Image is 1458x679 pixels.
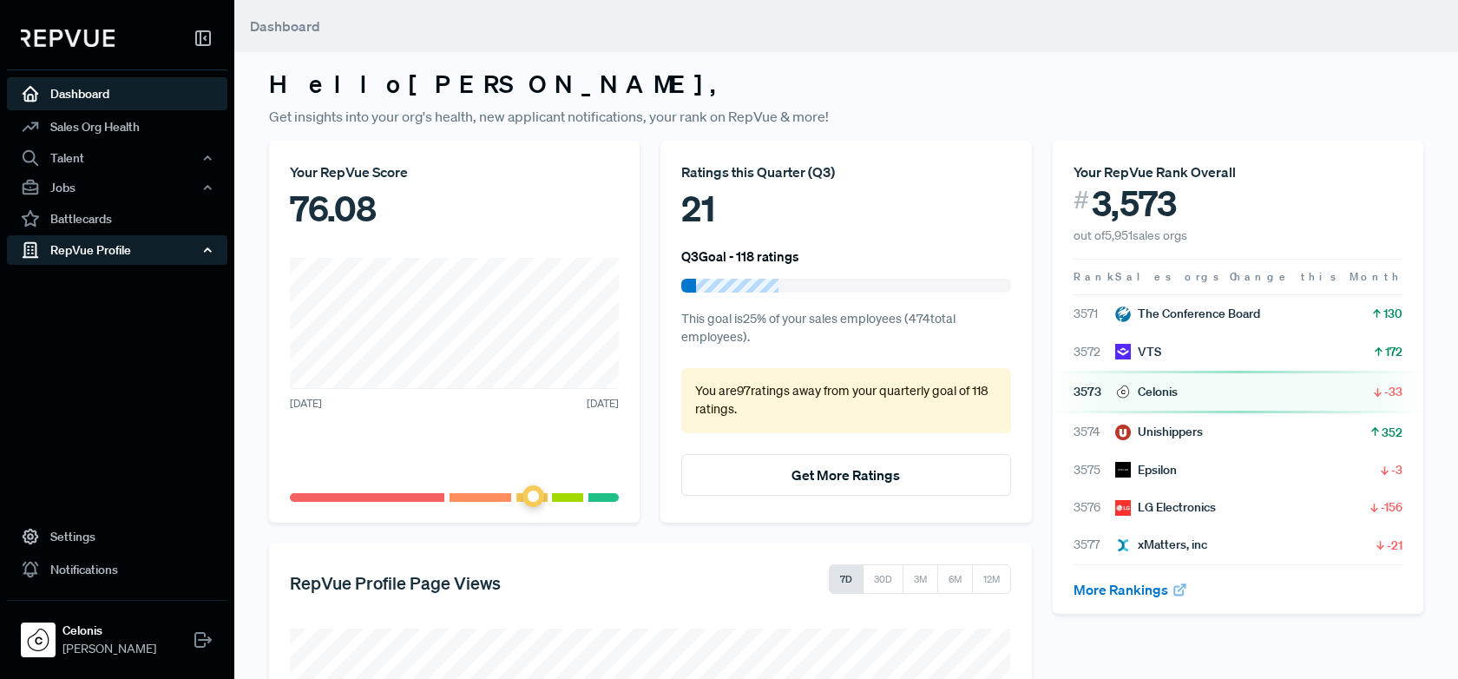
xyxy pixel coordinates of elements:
[1115,423,1203,441] div: Unishippers
[7,143,227,173] button: Talent
[863,564,903,594] button: 30D
[1382,424,1402,441] span: 352
[1092,182,1177,224] span: 3,573
[1115,425,1131,440] img: Unishippers
[1074,383,1115,401] span: 3573
[1230,269,1402,284] span: Change this Month
[1074,163,1236,181] span: Your RepVue Rank Overall
[903,564,938,594] button: 3M
[1115,305,1260,323] div: The Conference Board
[1074,305,1115,323] span: 3571
[1384,383,1402,400] span: -33
[1074,182,1089,218] span: #
[7,235,227,265] button: RepVue Profile
[24,626,52,654] img: Celonis
[21,30,115,47] img: RepVue
[1115,537,1131,553] img: xMatters, inc
[1115,461,1177,479] div: Epsilon
[1391,461,1402,478] span: -3
[695,382,996,419] p: You are 97 ratings away from your quarterly goal of 118 ratings .
[972,564,1011,594] button: 12M
[681,162,1010,182] div: Ratings this Quarter ( Q3 )
[1115,344,1131,359] img: VTS
[1383,305,1402,322] span: 130
[7,110,227,143] a: Sales Org Health
[681,310,1010,347] p: This goal is 25 % of your sales employees ( 474 total employees).
[937,564,973,594] button: 6M
[1115,269,1222,284] span: Sales orgs
[290,572,501,593] h5: RepVue Profile Page Views
[1074,461,1115,479] span: 3575
[1074,227,1187,243] span: out of 5,951 sales orgs
[1074,269,1115,285] span: Rank
[1074,536,1115,554] span: 3577
[290,182,619,234] div: 76.08
[1074,498,1115,517] span: 3576
[1115,307,1131,322] img: The Conference Board
[1115,343,1161,361] div: VTS
[1115,498,1216,517] div: LG Electronics
[7,173,227,202] button: Jobs
[1074,423,1115,441] span: 3574
[587,396,619,412] span: [DATE]
[269,69,1423,99] h3: Hello [PERSON_NAME] ,
[829,564,864,594] button: 7D
[7,600,227,665] a: CelonisCelonis[PERSON_NAME]
[1074,343,1115,361] span: 3572
[1115,536,1207,554] div: xMatters, inc
[1381,498,1402,516] span: -156
[290,396,322,412] span: [DATE]
[62,622,156,640] strong: Celonis
[7,77,227,110] a: Dashboard
[290,162,619,182] div: Your RepVue Score
[7,553,227,586] a: Notifications
[7,202,227,235] a: Battlecards
[7,520,227,553] a: Settings
[1115,500,1131,516] img: LG Electronics
[269,106,1423,127] p: Get insights into your org's health, new applicant notifications, your rank on RepVue & more!
[1074,581,1188,598] a: More Rankings
[1115,383,1178,401] div: Celonis
[1385,343,1402,360] span: 172
[62,640,156,658] span: [PERSON_NAME]
[681,454,1010,496] button: Get More Ratings
[1387,537,1402,554] span: -21
[250,17,320,35] span: Dashboard
[681,182,1010,234] div: 21
[1115,384,1131,399] img: Celonis
[681,248,799,264] h6: Q3 Goal - 118 ratings
[1115,462,1131,478] img: Epsilon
